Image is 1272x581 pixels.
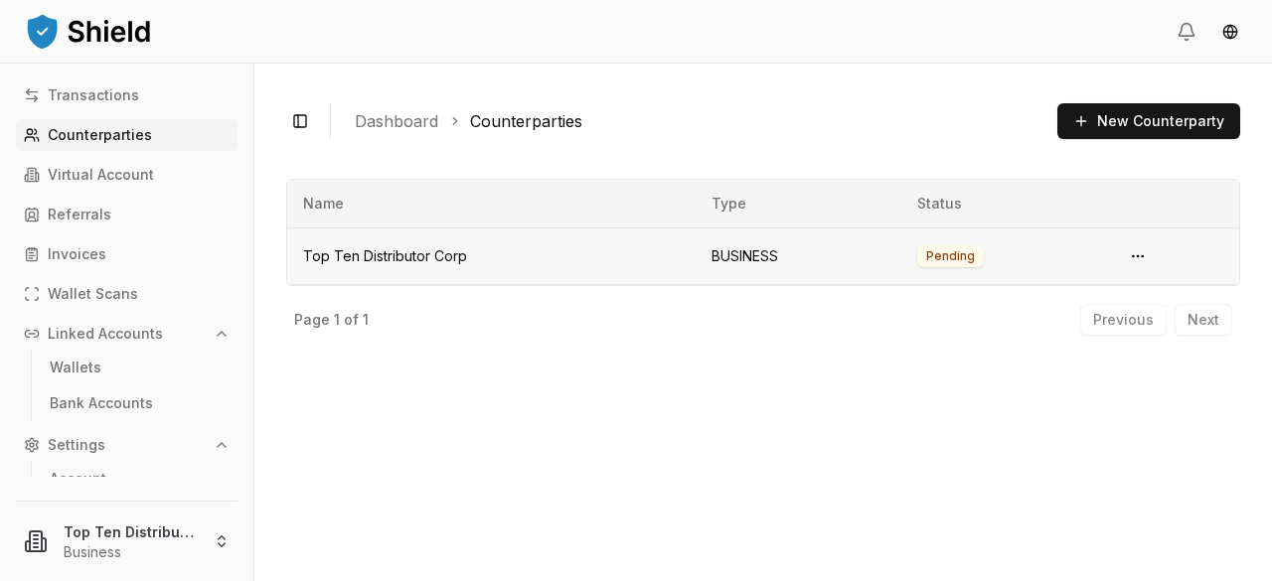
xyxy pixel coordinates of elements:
[363,313,369,327] p: 1
[48,247,106,261] p: Invoices
[50,361,101,374] p: Wallets
[16,159,238,191] a: Virtual Account
[16,429,238,461] button: Settings
[48,327,163,341] p: Linked Accounts
[696,227,901,284] td: BUSINESS
[470,109,582,133] a: Counterparties
[48,128,152,142] p: Counterparties
[24,11,153,51] img: ShieldPay Logo
[16,79,238,111] a: Transactions
[696,180,901,227] th: Type
[287,180,696,227] th: Name
[334,313,340,327] p: 1
[42,387,215,419] a: Bank Accounts
[16,238,238,270] a: Invoices
[48,438,105,452] p: Settings
[42,352,215,383] a: Wallets
[48,287,138,301] p: Wallet Scans
[355,109,1041,133] nav: breadcrumb
[48,88,139,102] p: Transactions
[16,199,238,230] a: Referrals
[294,313,330,327] p: Page
[50,396,153,410] p: Bank Accounts
[287,227,696,284] td: Top Ten Distributor Corp
[344,313,359,327] p: of
[355,109,438,133] a: Dashboard
[16,278,238,310] a: Wallet Scans
[1057,103,1240,139] button: New Counterparty
[16,318,238,350] button: Linked Accounts
[16,119,238,151] a: Counterparties
[42,463,215,495] a: Account
[48,168,154,182] p: Virtual Account
[50,472,106,486] p: Account
[48,208,111,221] p: Referrals
[64,521,198,542] p: Top Ten Distributor
[64,542,198,562] p: Business
[901,180,1107,227] th: Status
[8,509,245,573] button: Top Ten DistributorBusiness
